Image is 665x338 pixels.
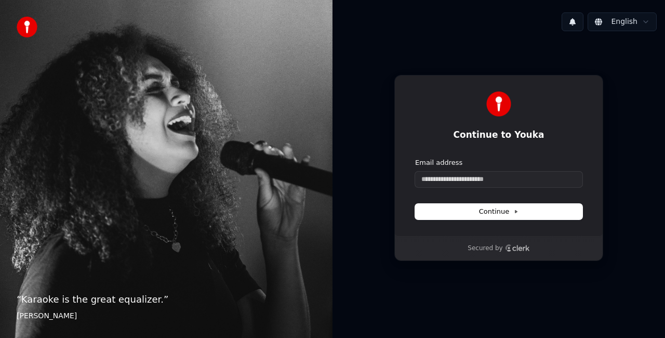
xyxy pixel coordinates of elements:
[415,204,582,219] button: Continue
[415,158,462,167] label: Email address
[468,244,502,253] p: Secured by
[17,17,37,37] img: youka
[479,207,518,216] span: Continue
[505,244,530,252] a: Clerk logo
[17,292,316,307] p: “ Karaoke is the great equalizer. ”
[486,92,511,116] img: Youka
[415,129,582,141] h1: Continue to Youka
[17,311,316,321] footer: [PERSON_NAME]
